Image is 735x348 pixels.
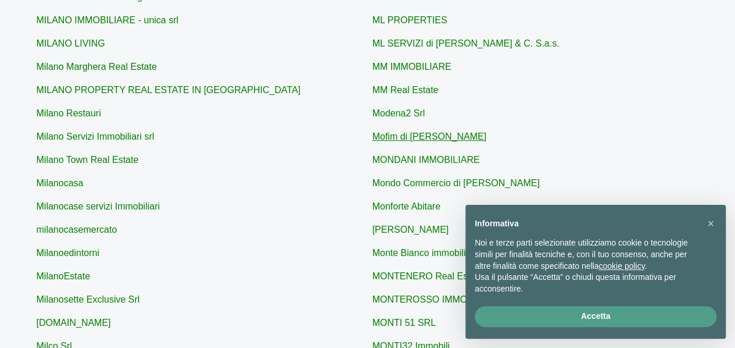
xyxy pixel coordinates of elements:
a: [PERSON_NAME] [372,225,449,235]
a: MONTENERO Real Estate [372,271,483,281]
p: Noi e terze parti selezionate utilizziamo cookie o tecnologie simili per finalità tecniche e, con... [475,237,698,272]
a: Milanoedintorni [37,248,100,258]
button: Chiudi questa informativa [701,214,720,233]
a: Milanocasa [37,178,84,188]
a: MONDANI IMMOBILIARE [372,155,480,165]
a: Mofim di [PERSON_NAME] [372,132,486,141]
a: milanocasemercato [37,225,117,235]
a: MM Real Estate [372,85,439,95]
p: Usa il pulsante “Accetta” o chiudi questa informativa per acconsentire. [475,272,698,294]
a: cookie policy - il link si apre in una nuova scheda [598,261,644,271]
a: Milano Restauri [37,108,101,118]
a: Modena2 Srl [372,108,425,118]
a: MONTEROSSO IMMOBILIARE [372,294,503,304]
a: Milano Town Real Estate [37,155,139,165]
a: ML SERVIZI di [PERSON_NAME] & C. S.a.s. [372,38,560,48]
a: Milanocase servizi Immobiliari [37,201,160,211]
a: Milanosette Exclusive Srl [37,294,140,304]
a: MILANO IMMOBILIARE - unica srl [37,15,179,25]
a: Monte Bianco immobiliare s.r.l. [372,248,499,258]
a: MILANO PROPERTY REAL ESTATE IN [GEOGRAPHIC_DATA] [37,85,301,95]
a: [DOMAIN_NAME] [37,318,111,328]
a: Milano Servizi Immobiliari srl [37,132,155,141]
button: Accetta [475,306,716,327]
a: MM IMMOBILIARE [372,62,451,72]
a: Monforte Abitare [372,201,440,211]
a: MONTI 51 SRL [372,318,436,328]
h2: Informativa [475,219,698,229]
a: ML PROPERTIES [372,15,447,25]
a: Milano Marghera Real Estate [37,62,157,72]
a: MILANO LIVING [37,38,105,48]
a: MilanoEstate [37,271,91,281]
span: × [707,217,714,230]
a: Mondo Commercio di [PERSON_NAME] [372,178,540,188]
